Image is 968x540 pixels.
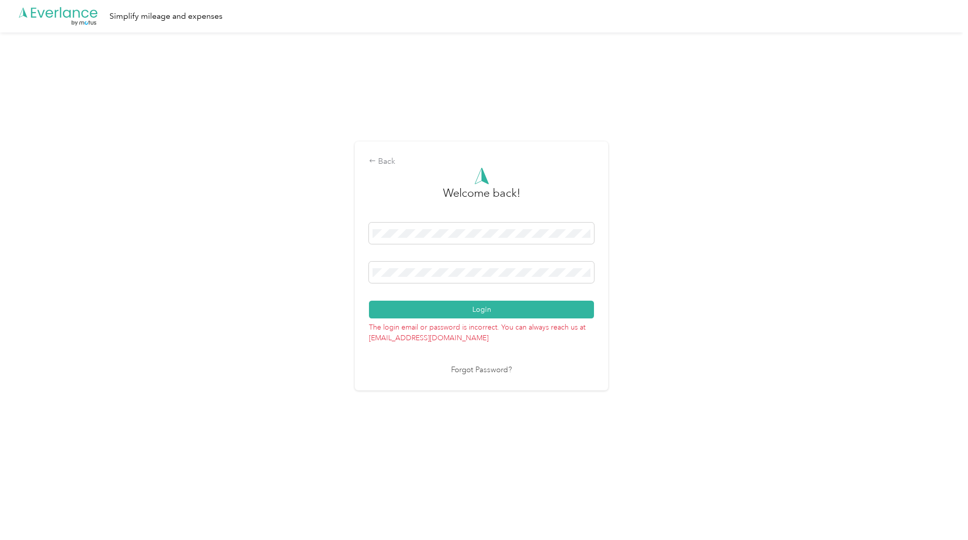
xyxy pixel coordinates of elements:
div: Simplify mileage and expenses [109,10,222,23]
p: The login email or password is incorrect. You can always reach us at [EMAIL_ADDRESS][DOMAIN_NAME] [369,318,594,343]
a: Forgot Password? [451,365,512,376]
div: Back [369,156,594,168]
h3: greeting [443,185,520,212]
button: Login [369,301,594,318]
